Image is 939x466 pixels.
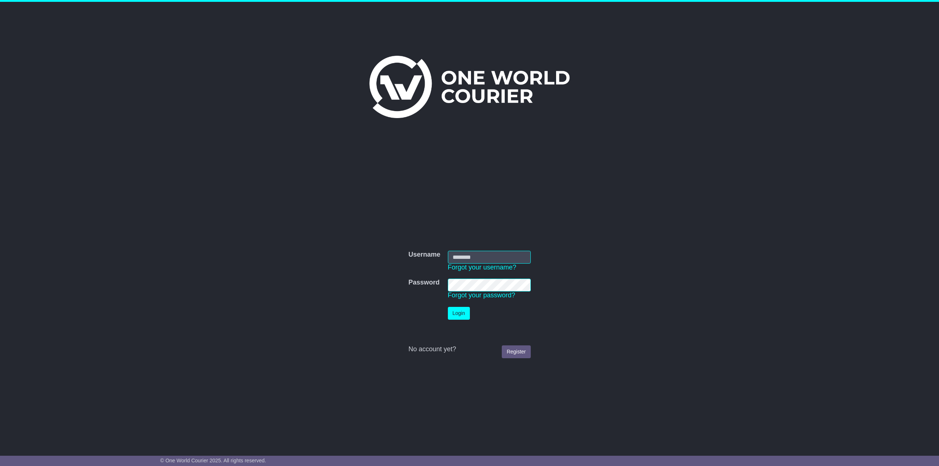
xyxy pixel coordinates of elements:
[448,264,516,271] a: Forgot your username?
[502,345,530,358] a: Register
[408,279,439,287] label: Password
[408,345,530,353] div: No account yet?
[160,458,266,463] span: © One World Courier 2025. All rights reserved.
[448,307,470,320] button: Login
[408,251,440,259] label: Username
[369,56,570,118] img: One World
[448,291,515,299] a: Forgot your password?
